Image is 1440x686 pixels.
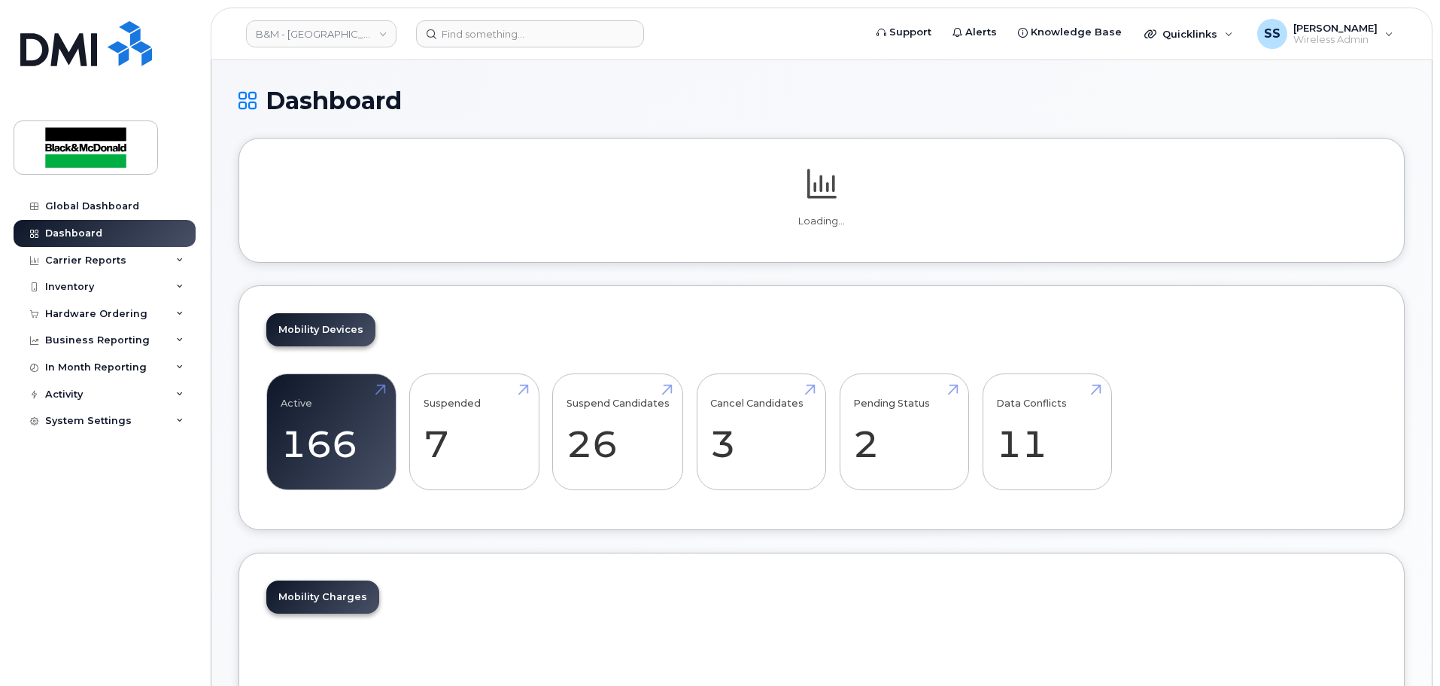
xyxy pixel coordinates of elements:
[424,383,525,482] a: Suspended 7
[266,581,379,614] a: Mobility Charges
[710,383,812,482] a: Cancel Candidates 3
[266,215,1377,228] p: Loading...
[281,383,382,482] a: Active 166
[567,383,670,482] a: Suspend Candidates 26
[266,313,375,346] a: Mobility Devices
[238,87,1405,114] h1: Dashboard
[996,383,1098,482] a: Data Conflicts 11
[853,383,955,482] a: Pending Status 2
